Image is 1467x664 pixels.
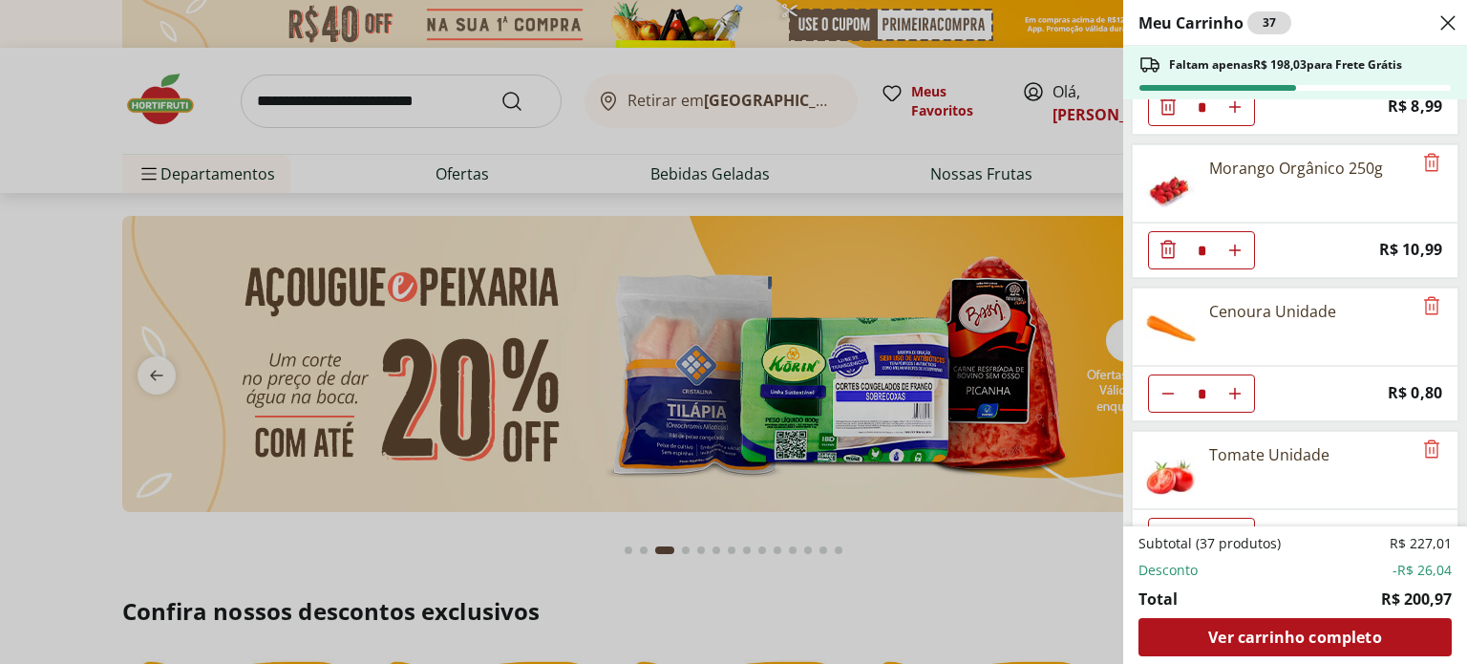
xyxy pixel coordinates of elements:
[1138,561,1198,580] span: Desconto
[1138,11,1291,34] h2: Meu Carrinho
[1209,157,1383,180] div: Morango Orgânico 250g
[1209,300,1336,323] div: Cenoura Unidade
[1216,231,1254,269] button: Aumentar Quantidade
[1247,11,1291,34] div: 37
[1388,94,1442,119] span: R$ 8,99
[1388,524,1442,549] span: R$ 1,60
[1208,630,1381,645] span: Ver carrinho completo
[1169,57,1402,73] span: Faltam apenas R$ 198,03 para Frete Grátis
[1420,152,1443,175] button: Remove
[1138,534,1281,553] span: Subtotal (37 produtos)
[1138,588,1178,610] span: Total
[1379,237,1442,263] span: R$ 10,99
[1144,157,1198,210] img: Morango Orgânico 250g
[1393,561,1452,580] span: -R$ 26,04
[1390,534,1452,553] span: R$ 227,01
[1187,375,1216,412] input: Quantidade Atual
[1388,380,1442,406] span: R$ 0,80
[1144,300,1198,353] img: Cenoura Unidade
[1149,88,1187,126] button: Diminuir Quantidade
[1420,295,1443,318] button: Remove
[1138,618,1452,656] a: Ver carrinho completo
[1149,518,1187,556] button: Diminuir Quantidade
[1149,231,1187,269] button: Diminuir Quantidade
[1187,89,1216,125] input: Quantidade Atual
[1216,88,1254,126] button: Aumentar Quantidade
[1187,519,1216,555] input: Quantidade Atual
[1381,588,1452,610] span: R$ 200,97
[1420,439,1443,461] button: Remove
[1187,232,1216,268] input: Quantidade Atual
[1149,375,1187,413] button: Diminuir Quantidade
[1216,518,1254,556] button: Aumentar Quantidade
[1144,443,1198,497] img: Tomate Unidade
[1216,375,1254,413] button: Aumentar Quantidade
[1209,443,1329,466] div: Tomate Unidade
